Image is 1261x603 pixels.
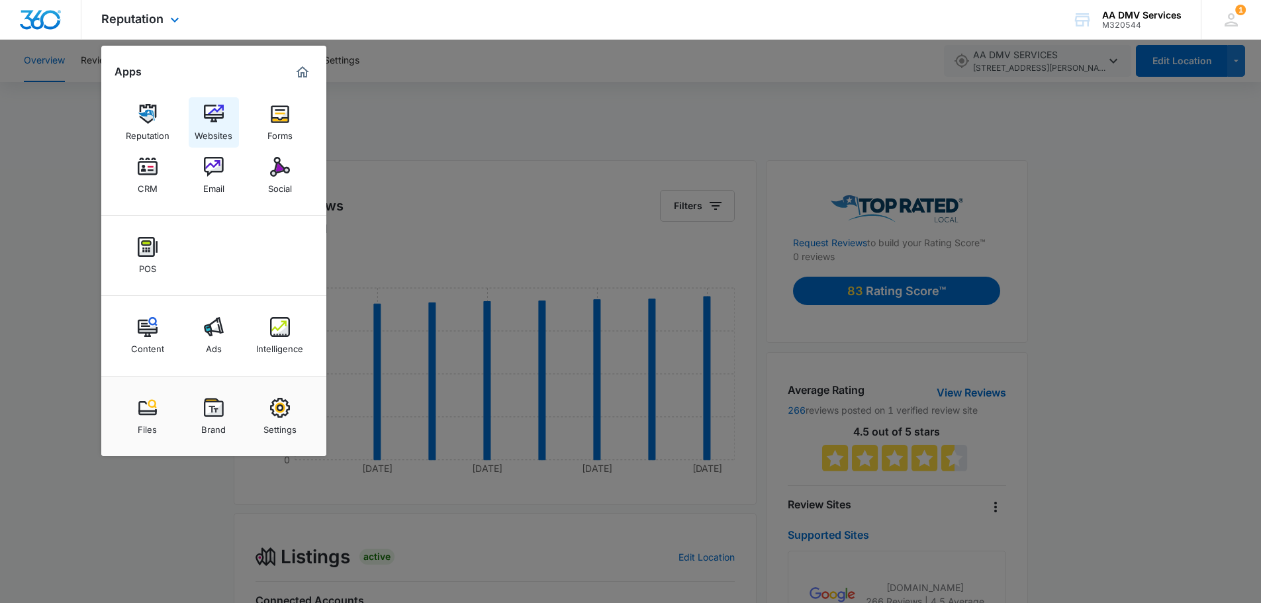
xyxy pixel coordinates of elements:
span: 1 [1235,5,1246,15]
div: account id [1102,21,1182,30]
h2: Apps [115,66,142,78]
a: POS [122,230,173,281]
a: CRM [122,150,173,201]
a: Content [122,310,173,361]
a: Marketing 360® Dashboard [292,62,313,83]
div: Reputation [126,124,169,141]
a: Intelligence [255,310,305,361]
div: Files [138,418,157,435]
div: Forms [267,124,293,141]
span: Reputation [101,12,163,26]
div: Websites [195,124,232,141]
div: account name [1102,10,1182,21]
div: Settings [263,418,297,435]
a: Brand [189,391,239,441]
a: Files [122,391,173,441]
a: Ads [189,310,239,361]
div: Email [203,177,224,194]
div: notifications count [1235,5,1246,15]
a: Social [255,150,305,201]
div: Intelligence [256,337,303,354]
a: Forms [255,97,305,148]
a: Email [189,150,239,201]
div: Content [131,337,164,354]
a: Websites [189,97,239,148]
div: Social [268,177,292,194]
a: Settings [255,391,305,441]
div: Ads [206,337,222,354]
div: Brand [201,418,226,435]
div: CRM [138,177,158,194]
div: POS [139,257,156,274]
a: Reputation [122,97,173,148]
